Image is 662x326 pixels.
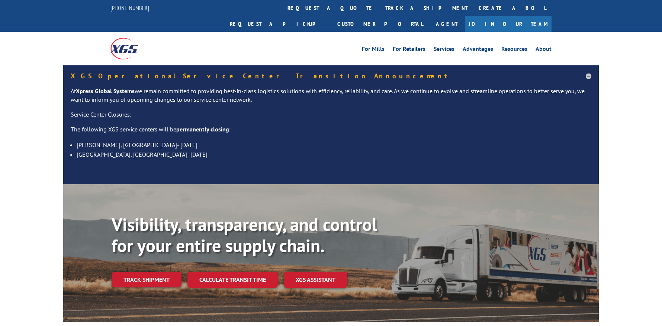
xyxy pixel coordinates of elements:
a: Join Our Team [465,16,552,32]
strong: permanently closing [176,125,229,133]
strong: Xpress Global Systems [76,87,135,95]
a: For Mills [362,46,385,54]
a: Agent [428,16,465,32]
li: [GEOGRAPHIC_DATA], [GEOGRAPHIC_DATA]- [DATE] [77,150,591,159]
p: At we remain committed to providing best-in-class logistics solutions with efficiency, reliabilit... [71,87,591,111]
a: Advantages [463,46,493,54]
a: Track shipment [112,272,181,287]
a: For Retailers [393,46,425,54]
a: XGS ASSISTANT [284,272,347,288]
li: [PERSON_NAME], [GEOGRAPHIC_DATA]- [DATE] [77,140,591,150]
b: Visibility, transparency, and control for your entire supply chain. [112,213,377,257]
a: Services [434,46,454,54]
a: Request a pickup [224,16,332,32]
p: The following XGS service centers will be : [71,125,591,140]
a: Customer Portal [332,16,428,32]
h5: XGS Operational Service Center Transition Announcement [71,73,591,79]
a: Resources [501,46,527,54]
a: [PHONE_NUMBER] [110,4,149,12]
a: Calculate transit time [187,272,278,288]
a: About [536,46,552,54]
u: Service Center Closures: [71,111,131,118]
